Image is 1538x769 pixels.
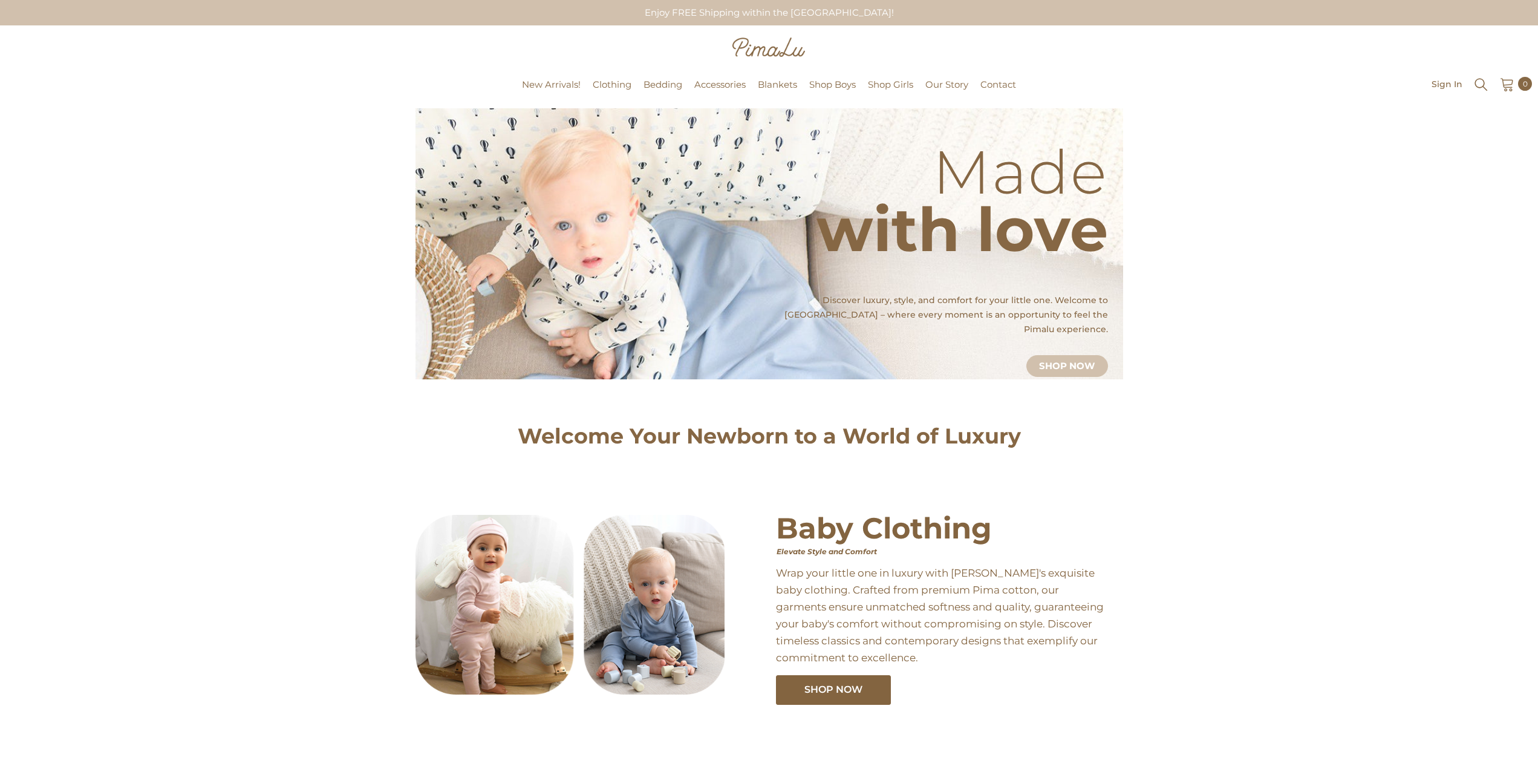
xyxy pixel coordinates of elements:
a: Shop Now [1026,355,1108,377]
span: 0 [1523,77,1528,91]
p: Made [816,169,1108,175]
a: Sign In [1432,79,1462,88]
span: Contact [980,79,1016,90]
img: Pimalu [732,38,805,57]
span: Shop Now [804,684,862,695]
span: Blankets [758,79,797,90]
a: Bedding [637,77,688,108]
span: Shop Boys [809,79,856,90]
span: Sign In [1432,80,1462,88]
span: Bedding [644,79,682,90]
div: Enjoy FREE Shipping within the [GEOGRAPHIC_DATA]! [634,1,904,24]
a: Contact [974,77,1022,108]
span: Accessories [694,79,746,90]
a: Shop Girls [862,77,919,108]
p: with love [816,226,1108,232]
span: Shop Girls [868,79,913,90]
span: Clothing [593,79,631,90]
p: Discover luxury, style, and comfort for your little one. Welcome to [GEOGRAPHIC_DATA] – where eve... [766,293,1108,336]
span: New Arrivals! [522,79,581,90]
span: Our Story [925,79,968,90]
h2: Welcome Your Newborn to a World of Luxury [415,428,1123,445]
a: Accessories [688,77,752,108]
em: Elevate Style and Comfort [777,547,877,556]
div: Wrap your little one in luxury with [PERSON_NAME]'s exquisite baby clothing. Crafted from premium... [776,564,1109,675]
a: Shop Boys [803,77,862,108]
a: New Arrivals! [516,77,587,108]
a: Shop Now [776,675,891,705]
a: Pimalu [6,80,44,90]
span: Baby Clothing [776,511,1109,555]
summary: Search [1473,76,1489,93]
a: Clothing [587,77,637,108]
a: Our Story [919,77,974,108]
a: Blankets [752,77,803,108]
